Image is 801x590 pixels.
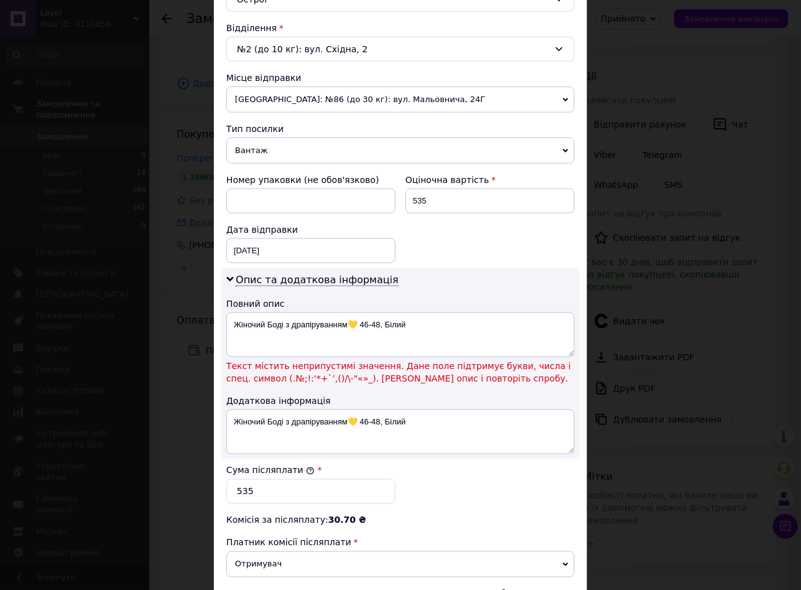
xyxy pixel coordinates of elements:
div: Комісія за післяплату: [226,514,575,527]
span: Опис та додаткова інформація [236,274,399,286]
span: Тип посилки [226,124,284,134]
textarea: Жіночий Боді з драпіруванням💛 46-48, Білий [226,410,575,454]
div: №2 (до 10 кг): вул. Східна, 2 [226,37,575,62]
span: Вантаж [226,138,575,164]
span: 30.70 ₴ [328,515,366,525]
textarea: Жіночий Боді з драпіруванням💛 46-48, Білий [226,312,575,357]
span: Текст містить неприпустимі значення. Дане поле підтримує букви, числа і спец. символ (.№;!:'*+`’,... [226,360,575,385]
div: Дата відправки [226,223,396,236]
div: Номер упаковки (не обов'язково) [226,174,396,186]
span: Місце відправки [226,73,302,83]
span: [GEOGRAPHIC_DATA]: №86 (до 30 кг): вул. Мальовнича, 24Г [226,87,575,113]
div: Додаткова інформація [226,395,575,407]
span: Платник комісії післяплати [226,538,351,548]
label: Сума післяплати [226,466,315,475]
span: Отримувач [226,551,575,578]
div: Повний опис [226,297,575,310]
div: Оціночна вартість [405,174,575,186]
div: Відділення [226,22,575,34]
